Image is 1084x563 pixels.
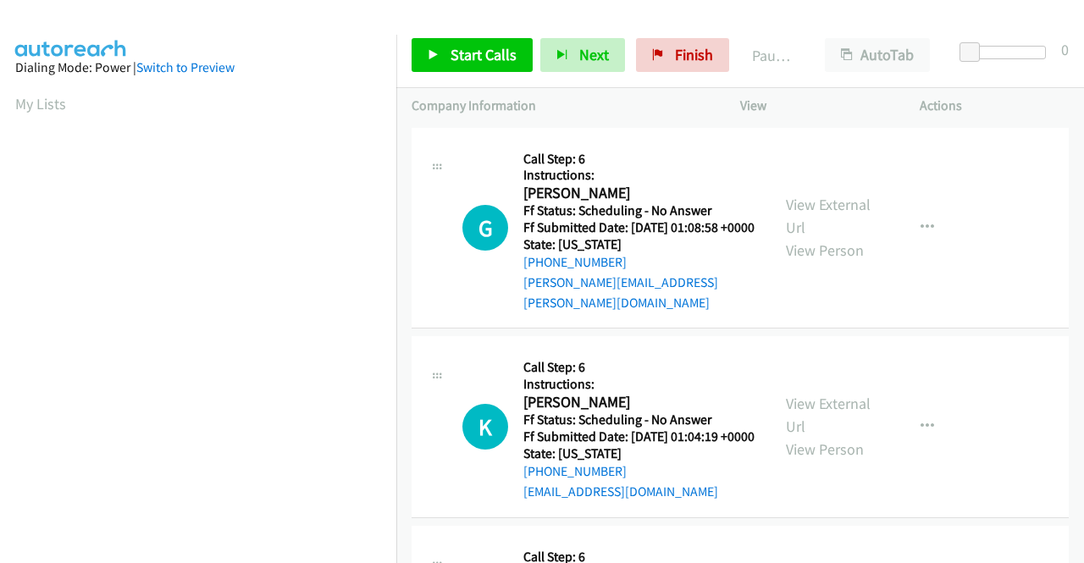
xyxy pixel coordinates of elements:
[136,59,235,75] a: Switch to Preview
[740,96,889,116] p: View
[523,167,755,184] h5: Instructions:
[523,236,755,253] h5: State: [US_STATE]
[523,254,627,270] a: [PHONE_NUMBER]
[462,404,508,450] div: The call is yet to be attempted
[523,445,755,462] h5: State: [US_STATE]
[786,195,871,237] a: View External Url
[523,184,749,203] h2: [PERSON_NAME]
[579,45,609,64] span: Next
[920,96,1069,116] p: Actions
[786,240,864,260] a: View Person
[523,202,755,219] h5: Ff Status: Scheduling - No Answer
[675,45,713,64] span: Finish
[523,151,755,168] h5: Call Step: 6
[523,428,755,445] h5: Ff Submitted Date: [DATE] 01:04:19 +0000
[825,38,930,72] button: AutoTab
[462,205,508,251] div: The call is yet to be attempted
[523,463,627,479] a: [PHONE_NUMBER]
[786,439,864,459] a: View Person
[1061,38,1069,61] div: 0
[523,393,749,412] h2: [PERSON_NAME]
[462,404,508,450] h1: K
[540,38,625,72] button: Next
[786,394,871,436] a: View External Url
[968,46,1046,59] div: Delay between calls (in seconds)
[636,38,729,72] a: Finish
[412,96,710,116] p: Company Information
[523,411,755,428] h5: Ff Status: Scheduling - No Answer
[523,359,755,376] h5: Call Step: 6
[523,376,755,393] h5: Instructions:
[451,45,517,64] span: Start Calls
[752,44,794,67] p: Paused
[523,219,755,236] h5: Ff Submitted Date: [DATE] 01:08:58 +0000
[462,205,508,251] h1: G
[15,94,66,113] a: My Lists
[523,483,718,500] a: [EMAIL_ADDRESS][DOMAIN_NAME]
[412,38,533,72] a: Start Calls
[523,274,718,311] a: [PERSON_NAME][EMAIL_ADDRESS][PERSON_NAME][DOMAIN_NAME]
[15,58,381,78] div: Dialing Mode: Power |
